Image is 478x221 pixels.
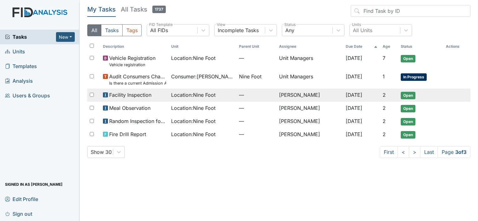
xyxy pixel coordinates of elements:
strong: 3 of 3 [455,149,466,155]
small: Vehicle registration [109,62,155,68]
span: Fire Drill Report [109,130,146,138]
span: Analysis [5,76,33,86]
td: Unit Managers [277,52,343,70]
span: [DATE] [346,55,362,61]
div: Any [285,27,294,34]
span: — [239,91,274,99]
span: [DATE] [346,131,362,137]
div: All Units [353,27,372,34]
td: [PERSON_NAME] [277,89,343,102]
span: 2 [383,131,386,137]
span: 1 [383,73,385,80]
span: Users & Groups [5,91,50,101]
td: [PERSON_NAME] [277,102,343,115]
div: All FIDs [150,27,168,34]
span: — [239,104,274,112]
button: Tasks [101,24,123,36]
div: Type filter [87,24,142,36]
span: Open [401,131,415,139]
a: > [409,146,420,158]
span: 2 [383,92,386,98]
span: Consumer : [PERSON_NAME] [171,73,234,80]
th: Toggle SortBy [398,41,443,52]
span: — [239,54,274,62]
span: Audit Consumers Charts Is there a current Admission Agreement (within one year)? [109,73,166,86]
input: Toggle All Rows Selected [90,44,94,48]
h5: All Tasks [121,5,166,14]
span: In Progress [401,73,427,81]
span: Nine Foot [239,73,262,80]
span: Sign out [5,209,32,219]
span: Signed in as [PERSON_NAME] [5,179,63,189]
span: Facility Inspection [109,91,151,99]
th: Toggle SortBy [380,41,398,52]
span: [DATE] [346,105,362,111]
span: Location : Nine Foot [171,54,216,62]
span: Edit Profile [5,194,38,204]
span: — [239,117,274,125]
span: Page [438,146,470,158]
th: Toggle SortBy [100,41,169,52]
span: 2 [383,118,386,124]
a: Last [420,146,438,158]
a: Tasks [5,33,56,41]
th: Toggle SortBy [236,41,277,52]
span: Location : Nine Foot [171,130,216,138]
th: Assignee [277,41,343,52]
span: [DATE] [346,118,362,124]
a: First [380,146,398,158]
span: Open [401,105,415,112]
span: 2 [383,105,386,111]
span: Units [5,47,25,56]
span: Vehicle Registration Vehicle registration [109,54,155,68]
th: Toggle SortBy [169,41,237,52]
span: Open [401,55,415,62]
td: Unit Managers [277,70,343,89]
span: [DATE] [346,92,362,98]
span: Location : Nine Foot [171,117,216,125]
span: 1737 [152,6,166,13]
span: Location : Nine Foot [171,91,216,99]
span: Templates [5,61,37,71]
span: Random Inspection for AM [109,117,166,125]
div: Show 30 [91,148,112,156]
span: — [239,130,274,138]
nav: task-pagination [380,146,470,158]
button: New [56,32,75,42]
th: Actions [443,41,470,52]
span: 7 [383,55,385,61]
small: Is there a current Admission Agreement ([DATE])? [109,80,166,86]
div: Incomplete Tasks [218,27,259,34]
td: [PERSON_NAME] [277,115,343,128]
button: All [87,24,101,36]
h5: My Tasks [87,5,116,14]
button: Tags [122,24,142,36]
span: Location : Nine Foot [171,104,216,112]
a: < [398,146,409,158]
td: [PERSON_NAME] [277,128,343,141]
th: Toggle SortBy [343,41,380,52]
span: [DATE] [346,73,362,80]
span: Open [401,118,415,125]
span: Open [401,92,415,99]
span: Meal Observation [109,104,150,112]
input: Find Task by ID [351,5,470,17]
